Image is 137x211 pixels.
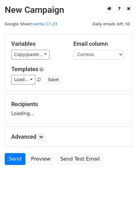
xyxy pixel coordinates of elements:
[11,50,50,59] a: Copy/paste...
[45,75,61,85] button: Save
[11,101,126,108] h5: Recipients
[5,153,25,165] a: Send
[73,40,126,47] h5: Email column
[56,153,104,165] a: Send Test Email
[33,22,57,26] a: venta 17-23
[11,101,126,117] div: Loading...
[90,22,132,26] a: Daily emails left: 50
[90,21,132,28] span: Daily emails left: 50
[27,153,55,165] a: Preview
[11,66,38,72] a: Templates
[5,5,132,15] h2: New Campaign
[11,133,126,140] h5: Advanced
[11,75,35,85] a: Load...
[11,40,64,47] h5: Variables
[5,22,57,26] small: Google Sheet:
